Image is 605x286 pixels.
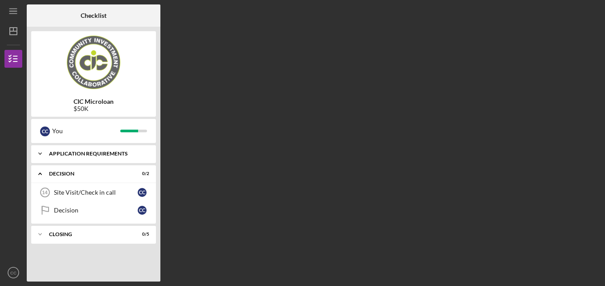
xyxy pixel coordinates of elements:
[31,36,156,89] img: Product logo
[42,190,48,195] tspan: 14
[49,232,127,237] div: CLOSING
[133,171,149,176] div: 0 / 2
[138,188,147,197] div: C C
[49,171,127,176] div: Decision
[138,206,147,215] div: C C
[36,201,151,219] a: DecisionCC
[133,232,149,237] div: 0 / 5
[36,184,151,201] a: 14Site Visit/Check in callCC
[10,270,16,275] text: CC
[54,189,138,196] div: Site Visit/Check in call
[40,127,50,136] div: C C
[81,12,106,19] b: Checklist
[49,151,145,156] div: APPLICATION REQUIREMENTS
[52,123,120,139] div: You
[74,105,114,112] div: $50K
[54,207,138,214] div: Decision
[74,98,114,105] b: CIC Microloan
[4,264,22,282] button: CC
